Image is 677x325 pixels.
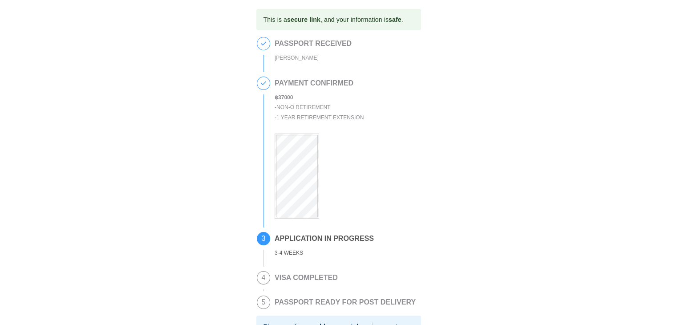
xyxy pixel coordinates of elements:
[257,272,270,284] span: 4
[275,235,374,243] h2: APPLICATION IN PROGRESS
[389,16,401,23] b: safe
[275,248,374,258] div: 3-4 WEEKS
[257,232,270,245] span: 3
[275,94,293,101] b: ฿ 37000
[275,298,416,306] h2: PASSPORT READY FOR POST DELIVERY
[287,16,320,23] b: secure link
[257,77,270,89] span: 2
[257,37,270,50] span: 1
[275,274,338,282] h2: VISA COMPLETED
[264,12,403,28] div: This is a , and your information is .
[257,296,270,309] span: 5
[275,40,352,48] h2: PASSPORT RECEIVED
[275,53,352,63] div: [PERSON_NAME]
[275,102,364,113] div: - NON-O Retirement
[275,113,364,123] div: - 1 Year Retirement Extension
[275,79,364,87] h2: PAYMENT CONFIRMED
